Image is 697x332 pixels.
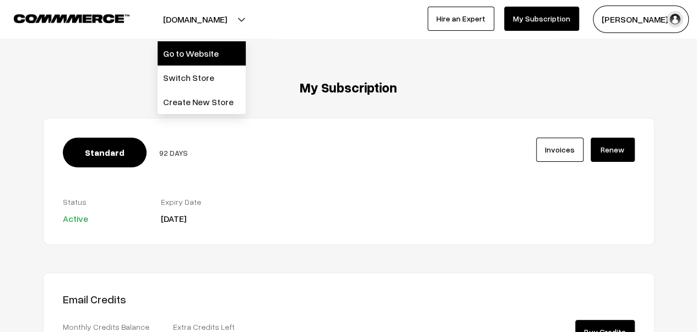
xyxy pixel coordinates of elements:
h4: Email Credits [63,292,341,306]
a: Hire an Expert [428,7,494,31]
img: COMMMERCE [14,14,129,23]
label: Expiry Date [161,196,242,208]
a: Create New Store [158,90,246,114]
button: [PERSON_NAME] s… [593,6,689,33]
button: [DOMAIN_NAME] [125,6,266,33]
span: Standard [63,138,147,167]
span: 92 DAYS [159,148,188,157]
a: Go to Website [158,41,246,66]
img: user [667,11,683,28]
span: Active [63,213,88,224]
label: Status [63,196,144,208]
span: [DATE] [161,213,186,224]
a: Renew [591,138,635,162]
h3: My Subscription [43,80,655,96]
a: Switch Store [158,66,246,90]
a: My Subscription [504,7,579,31]
a: Invoices [536,138,583,162]
a: COMMMERCE [14,11,110,24]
